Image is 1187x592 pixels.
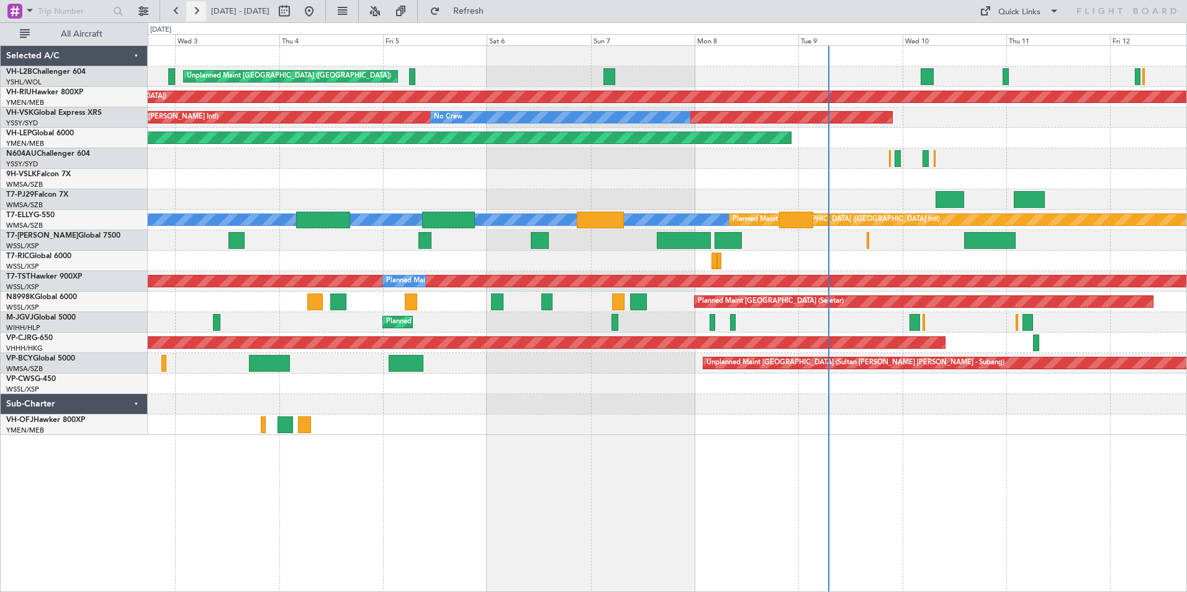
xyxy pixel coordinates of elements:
span: VH-L2B [6,68,32,76]
a: N8998KGlobal 6000 [6,294,77,301]
span: VH-VSK [6,109,34,117]
a: YSSY/SYD [6,159,38,169]
span: T7-PJ29 [6,191,34,199]
div: Planned Maint [GEOGRAPHIC_DATA] (Seletar) [698,292,844,311]
a: WMSA/SZB [6,221,43,230]
a: VH-RIUHawker 800XP [6,89,83,96]
input: Trip Number [38,2,109,20]
span: VP-BCY [6,355,33,362]
span: Refresh [443,7,495,16]
div: Fri 5 [383,34,487,45]
div: Planned Maint [386,272,431,290]
div: Mon 8 [695,34,798,45]
button: All Aircraft [14,24,135,44]
a: VH-VSKGlobal Express XRS [6,109,102,117]
div: Quick Links [998,6,1040,19]
a: T7-TSTHawker 900XP [6,273,82,280]
span: VH-RIU [6,89,32,96]
a: WSSL/XSP [6,282,39,292]
div: Sun 7 [591,34,695,45]
div: Sat 6 [487,34,590,45]
a: YMEN/MEB [6,139,44,148]
a: VH-L2BChallenger 604 [6,68,86,76]
a: WMSA/SZB [6,200,43,210]
a: VHHH/HKG [6,344,43,353]
span: T7-ELLY [6,212,34,219]
a: WSSL/XSP [6,262,39,271]
a: VP-BCYGlobal 5000 [6,355,75,362]
a: YMEN/MEB [6,426,44,435]
span: M-JGVJ [6,314,34,321]
a: WSSL/XSP [6,241,39,251]
div: Tue 9 [798,34,902,45]
a: VH-LEPGlobal 6000 [6,130,74,137]
div: [DATE] [150,25,171,35]
span: N604AU [6,150,37,158]
a: 9H-VSLKFalcon 7X [6,171,71,178]
a: WIHH/HLP [6,323,40,333]
a: VP-CWSG-450 [6,375,56,383]
span: T7-[PERSON_NAME] [6,232,78,240]
div: Planned Maint [GEOGRAPHIC_DATA] (Seletar) [386,313,532,331]
span: VP-CJR [6,334,32,342]
a: T7-[PERSON_NAME]Global 7500 [6,232,120,240]
span: All Aircraft [32,30,131,38]
div: Planned Maint [GEOGRAPHIC_DATA] ([GEOGRAPHIC_DATA] Intl) [733,210,940,229]
div: Unplanned Maint [GEOGRAPHIC_DATA] ([GEOGRAPHIC_DATA]) [187,67,391,86]
div: Thu 4 [279,34,383,45]
a: T7-PJ29Falcon 7X [6,191,68,199]
div: Wed 10 [903,34,1006,45]
a: M-JGVJGlobal 5000 [6,314,76,321]
span: VH-OFJ [6,416,34,424]
span: T7-RIC [6,253,29,260]
div: Unplanned Maint [GEOGRAPHIC_DATA] (Sultan [PERSON_NAME] [PERSON_NAME] - Subang) [706,354,1004,372]
a: WMSA/SZB [6,364,43,374]
button: Refresh [424,1,499,21]
div: Wed 3 [175,34,279,45]
a: N604AUChallenger 604 [6,150,90,158]
span: 9H-VSLK [6,171,37,178]
a: WSSL/XSP [6,385,39,394]
a: T7-ELLYG-550 [6,212,55,219]
a: YMEN/MEB [6,98,44,107]
a: YSSY/SYD [6,119,38,128]
div: No Crew [434,108,463,127]
span: T7-TST [6,273,30,280]
span: VP-CWS [6,375,35,383]
a: T7-RICGlobal 6000 [6,253,71,260]
a: VH-OFJHawker 800XP [6,416,85,424]
div: Thu 11 [1006,34,1110,45]
span: [DATE] - [DATE] [211,6,269,17]
button: Quick Links [973,1,1065,21]
span: N8998K [6,294,35,301]
a: YSHL/WOL [6,78,42,87]
a: VP-CJRG-650 [6,334,53,342]
a: WSSL/XSP [6,303,39,312]
span: VH-LEP [6,130,32,137]
a: WMSA/SZB [6,180,43,189]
